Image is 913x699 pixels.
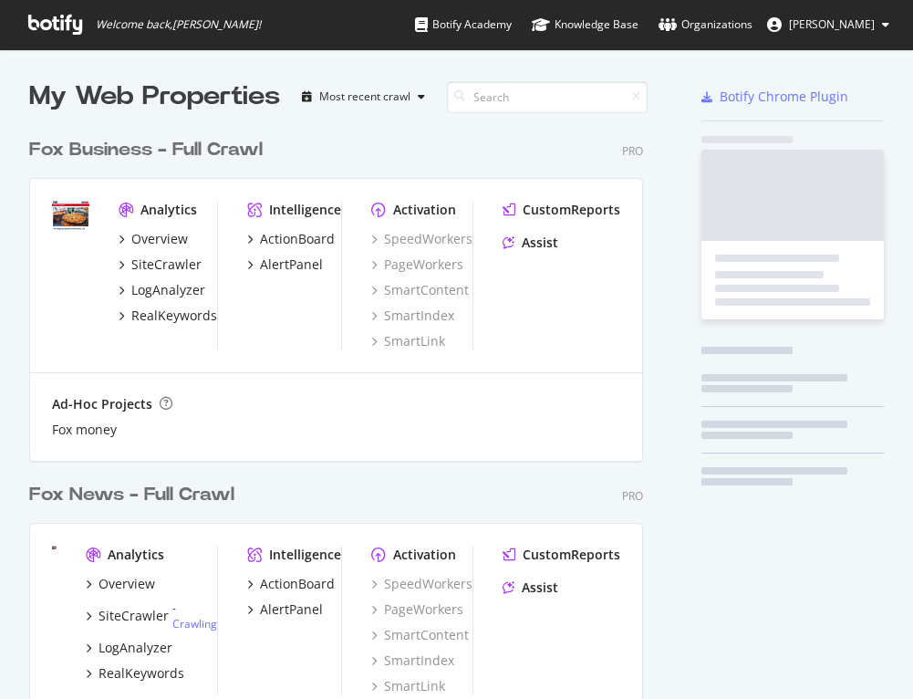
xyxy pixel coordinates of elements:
[532,16,638,34] div: Knowledge Base
[752,10,904,39] button: [PERSON_NAME]
[99,639,172,657] div: LogAnalyzer
[86,575,155,593] a: Overview
[701,88,848,106] a: Botify Chrome Plugin
[29,482,242,508] a: Fox News - Full Crawl
[371,600,463,619] a: PageWorkers
[247,600,323,619] a: AlertPanel
[622,488,643,504] div: Pro
[447,81,648,113] input: Search
[371,307,454,325] a: SmartIndex
[319,91,410,102] div: Most recent crawl
[415,16,512,34] div: Botify Academy
[523,201,620,219] div: CustomReports
[522,234,558,252] div: Assist
[503,201,620,219] a: CustomReports
[789,16,875,32] span: Ashlyn Messier
[119,230,188,248] a: Overview
[371,256,463,274] a: PageWorkers
[659,16,752,34] div: Organizations
[99,664,184,683] div: RealKeywords
[29,78,280,115] div: My Web Properties
[393,201,456,219] div: Activation
[247,256,323,274] a: AlertPanel
[260,575,335,593] div: ActionBoard
[260,230,335,248] div: ActionBoard
[503,234,558,252] a: Assist
[99,607,169,625] div: SiteCrawler
[86,639,172,657] a: LogAnalyzer
[96,17,261,32] span: Welcome back, [PERSON_NAME] !
[371,626,469,644] a: SmartContent
[172,616,217,631] a: Crawling
[523,546,620,564] div: CustomReports
[52,421,117,439] a: Fox money
[52,546,57,549] img: www.foxnews.com
[172,600,217,631] div: -
[29,137,270,163] a: Fox Business - Full Crawl
[108,546,164,564] div: Analytics
[131,230,188,248] div: Overview
[29,482,234,508] div: Fox News - Full Crawl
[119,281,205,299] a: LogAnalyzer
[371,652,454,670] a: SmartIndex
[371,677,445,695] a: SmartLink
[260,600,323,619] div: AlertPanel
[140,201,197,219] div: Analytics
[503,546,620,564] a: CustomReports
[29,137,263,163] div: Fox Business - Full Crawl
[371,230,472,248] a: SpeedWorkers
[86,664,184,683] a: RealKeywords
[295,82,432,111] button: Most recent crawl
[131,281,205,299] div: LogAnalyzer
[52,201,89,231] img: www.foxbusiness.com
[393,546,456,564] div: Activation
[622,143,643,159] div: Pro
[131,256,202,274] div: SiteCrawler
[131,307,217,325] div: RealKeywords
[269,201,341,219] div: Intelligence
[52,395,152,413] div: Ad-Hoc Projects
[371,332,445,350] a: SmartLink
[86,600,217,631] a: SiteCrawler- Crawling
[269,546,341,564] div: Intelligence
[119,256,202,274] a: SiteCrawler
[371,575,472,593] a: SpeedWorkers
[503,579,558,597] a: Assist
[247,230,335,248] a: ActionBoard
[247,575,335,593] a: ActionBoard
[522,579,558,597] div: Assist
[260,256,323,274] div: AlertPanel
[720,88,848,106] div: Botify Chrome Plugin
[371,281,469,299] a: SmartContent
[119,307,217,325] a: RealKeywords
[99,575,155,593] div: Overview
